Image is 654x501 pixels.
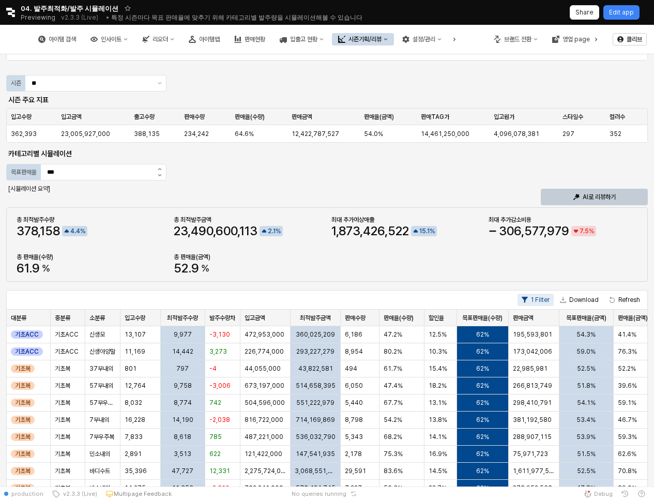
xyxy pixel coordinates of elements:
span: 62% [476,347,489,356]
span: 59.0% [576,347,596,356]
span: 기초복 [15,399,31,407]
span: 기초복 [15,416,31,424]
span: 13.8% [429,416,447,424]
span: 5,343 [345,433,363,441]
span: 121,422,000 [245,450,282,458]
span: 62% [476,416,489,424]
span: -4 [209,365,217,373]
button: Refresh [605,294,644,306]
span: 7부우주복 [89,433,114,441]
span: % [42,264,50,273]
span: 59.3% [618,433,637,441]
span: 7,833 [125,433,143,441]
span: 472,953,000 [245,330,284,339]
span: 18.2% [429,382,447,390]
span: 8,618 [174,433,191,441]
span: 801 [125,365,136,373]
span: 판매금액 [292,112,312,120]
span: production [11,490,43,498]
span: 판매율(수량) [235,112,265,120]
span: 판매금액 [513,313,534,322]
span: 14,190 [172,416,193,424]
div: 시즌 [11,78,21,88]
span: Previewing [21,12,55,23]
span: 13.1% [429,399,447,407]
p: AI로 리뷰하기 [583,193,616,201]
span: 입고금액 [245,313,265,322]
span: 1,611,977,533 [513,467,554,475]
span: 1,873,426,522 [331,225,409,237]
span: 360,025,209 [296,330,335,339]
span: 47,727 [172,467,193,475]
span: 기초복 [55,450,70,458]
span: 23 [174,223,188,238]
button: v2.3.3 (Live) [48,487,101,501]
span: 특정 시즌마다 목표 판매율에 맞추기 위해 카테고리별 발주량을 시뮬레이션해볼 수 있습니다 [111,13,362,21]
button: 아이템맵 [182,33,226,45]
span: % [201,264,209,273]
button: Debug [580,487,617,501]
div: 아이템 검색 [49,36,76,43]
div: 시즌기획/리뷰 [348,36,382,43]
span: 최적발주금액 [300,313,331,322]
span: 297 [562,129,574,138]
button: 인사이트 [84,33,134,45]
span: , [385,223,388,238]
span: 소분류 [89,313,105,322]
button: Show suggestions [154,75,166,91]
span: 8,032 [125,399,142,407]
span: 입고수량 [125,313,145,322]
span: 551,222,979 [296,399,334,407]
div: 아이템 검색 [32,33,82,45]
span: 23,490,600,113 [174,225,257,237]
span: 할인율 [429,313,444,322]
span: 62% [476,450,489,458]
span: 22,985,981 [513,365,547,373]
span: 62% [476,467,489,475]
span: 기초복 [55,467,70,475]
div: 판매현황 [228,33,271,45]
span: 5,440 [345,399,363,407]
span: 판매율(수량) [384,313,414,322]
span: 57부내의 [89,382,113,390]
span: 9,977 [174,330,192,339]
span: 288,907,115 [513,433,552,441]
span: 979 [547,223,569,238]
span: 6,186 [345,330,362,339]
button: Edit app [603,5,640,20]
span: 14,461,250,000 [421,129,469,138]
span: 52.5% [577,467,596,475]
p: Multipage Feedback [114,490,172,498]
span: 16,228 [125,416,145,424]
span: 577 [524,223,544,238]
span: 04. 발주최적화/발주 시뮬레이션 [21,3,118,13]
span: 37부내의 [89,365,113,373]
span: 13,107 [125,330,146,339]
span: 47.2% [384,330,402,339]
div: 리오더 [153,36,168,43]
div: 목표판매율 [11,167,37,177]
span: 판매율(금액) [618,313,648,322]
span: 673,197,000 [245,382,284,390]
span: 53.9% [576,433,596,441]
span: 57부우주복 [89,399,116,407]
span: 44,055,000 [245,365,281,373]
span: 10.3% [429,347,447,356]
span: 신생모 [89,330,105,339]
span: 52 [174,261,188,276]
button: 브랜드 전환 [488,33,544,45]
span: . [272,227,273,235]
span: 293,227,279 [296,347,334,356]
span: , [544,223,547,238]
button: 영업 page [546,33,596,45]
span: 622 [209,450,221,458]
span: 522 [388,223,409,238]
span: 378 [17,223,38,238]
span: 173,042,006 [513,347,552,356]
span: 최적발주수량 [167,313,198,322]
span: . [188,261,191,276]
span: 39.6% [618,382,637,390]
div: 총 판매율(수량) [17,253,165,261]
